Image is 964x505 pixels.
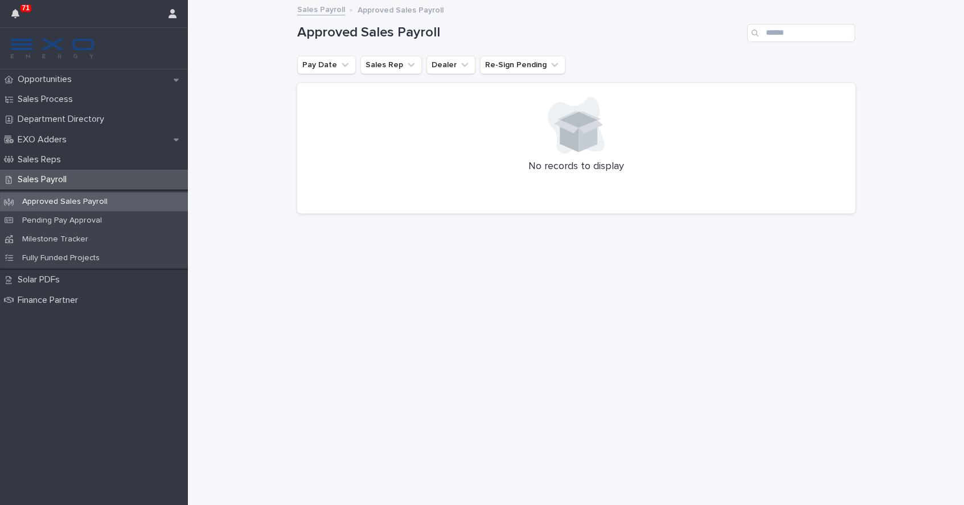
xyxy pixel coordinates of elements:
[9,37,96,60] img: FKS5r6ZBThi8E5hshIGi
[13,114,113,125] p: Department Directory
[13,197,117,207] p: Approved Sales Payroll
[747,24,855,42] input: Search
[22,4,30,12] p: 71
[426,56,475,74] button: Dealer
[480,56,565,74] button: Re-Sign Pending
[13,295,87,306] p: Finance Partner
[297,24,743,41] h1: Approved Sales Payroll
[358,3,444,15] p: Approved Sales Payroll
[297,2,345,15] a: Sales Payroll
[13,216,111,225] p: Pending Pay Approval
[13,94,82,105] p: Sales Process
[11,7,26,27] div: 71
[13,74,81,85] p: Opportunities
[297,56,356,74] button: Pay Date
[311,161,842,173] p: No records to display
[360,56,422,74] button: Sales Rep
[13,174,76,185] p: Sales Payroll
[13,235,97,244] p: Milestone Tracker
[13,274,69,285] p: Solar PDFs
[13,134,76,145] p: EXO Adders
[13,253,109,263] p: Fully Funded Projects
[13,154,70,165] p: Sales Reps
